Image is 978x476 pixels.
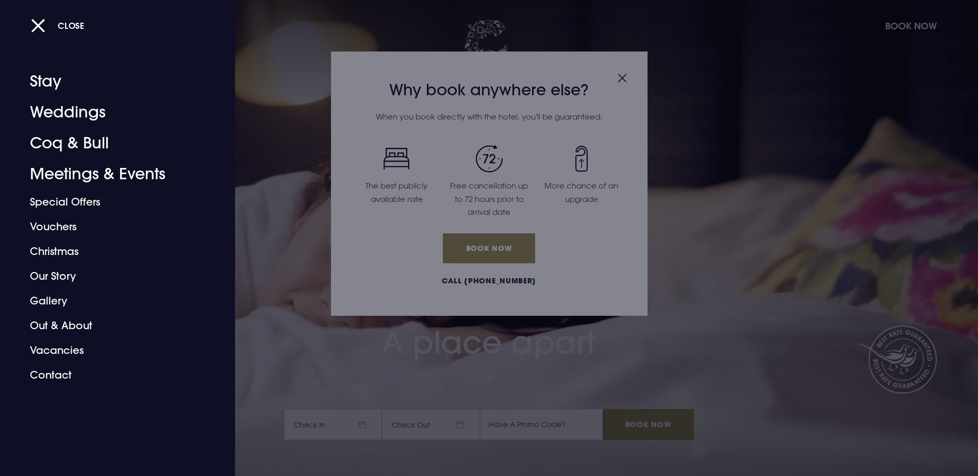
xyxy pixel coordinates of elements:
a: Special Offers [30,190,193,214]
a: Meetings & Events [30,159,193,190]
a: Our Story [30,264,193,288]
a: Christmas [30,239,193,264]
a: Gallery [30,288,193,313]
a: Weddings [30,97,193,128]
a: Vacancies [30,338,193,363]
a: Out & About [30,313,193,338]
a: Contact [30,363,193,387]
a: Vouchers [30,214,193,239]
a: Stay [30,66,193,97]
span: Close [58,20,85,31]
a: Coq & Bull [30,128,193,159]
button: Close [31,15,85,36]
